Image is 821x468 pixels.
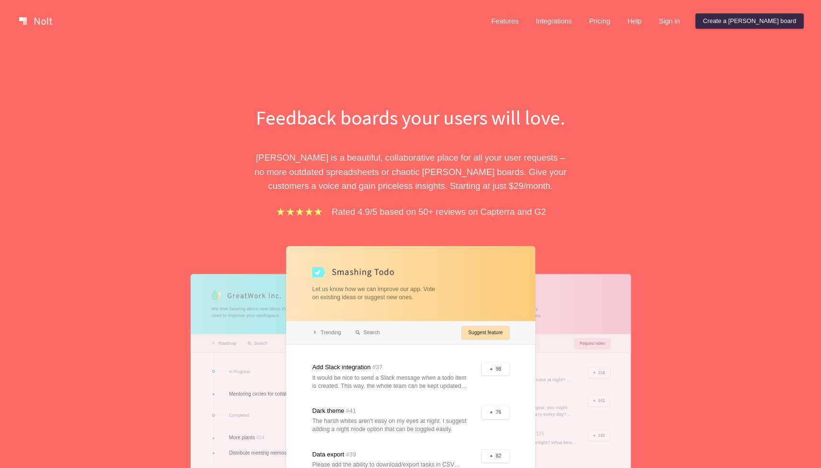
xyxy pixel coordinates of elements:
img: stars.b067e34983.png [275,206,324,217]
p: Rated 4.9/5 based on 50+ reviews on Capterra and G2 [332,205,546,219]
h1: Feedback boards your users will love. [245,104,576,131]
a: Sign in [651,13,688,29]
a: Pricing [581,13,618,29]
p: [PERSON_NAME] is a beautiful, collaborative place for all your user requests – no more outdated s... [245,151,576,193]
a: Help [620,13,649,29]
a: Features [484,13,526,29]
a: Integrations [528,13,579,29]
a: Create a [PERSON_NAME] board [695,13,804,29]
